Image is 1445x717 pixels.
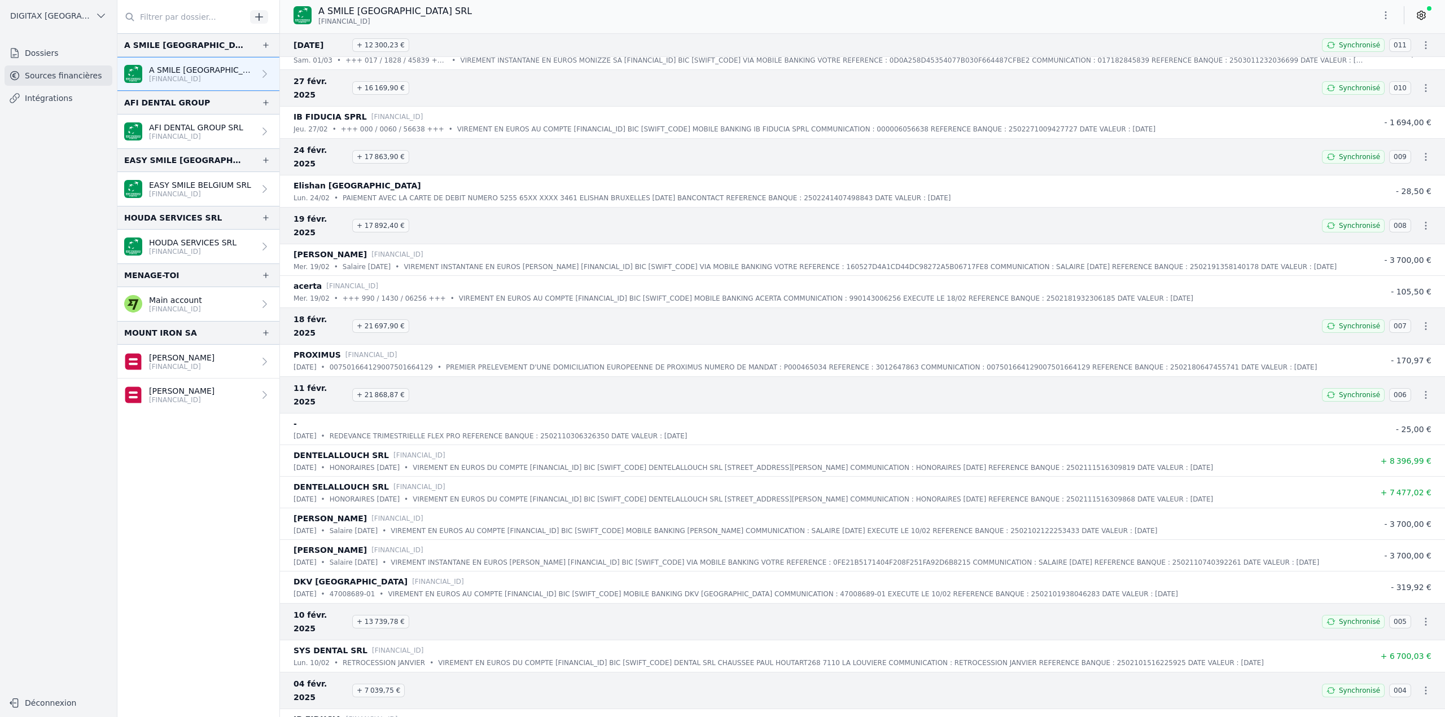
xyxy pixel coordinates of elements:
[352,150,409,164] span: + 17 863,90 €
[294,348,341,362] p: PROXIMUS
[294,657,330,668] p: lun. 10/02
[330,525,378,536] p: Salaire [DATE]
[404,462,408,473] div: •
[1381,488,1431,497] span: + 7 477,02 €
[10,10,91,21] span: DIGITAX [GEOGRAPHIC_DATA] SRL
[330,494,400,505] p: HONORAIRES [DATE]
[321,362,325,373] div: •
[124,65,142,83] img: BNP_BE_BUSINESS_GEBABEBB.png
[371,111,423,122] p: [FINANCIAL_ID]
[1391,356,1431,365] span: - 170,97 €
[332,124,336,135] div: •
[294,110,367,124] p: IB FIDUCIA SPRL
[124,353,142,371] img: belfius-1.png
[1339,221,1380,230] span: Synchronisé
[430,657,433,668] div: •
[1389,219,1411,232] span: 008
[117,287,279,321] a: Main account [FINANCIAL_ID]
[393,450,445,461] p: [FINANCIAL_ID]
[321,430,325,442] div: •
[1389,684,1411,697] span: 004
[149,122,243,133] p: AFI DENTAL GROUP SRL
[294,74,348,102] span: 27 févr. 2025
[391,557,1319,568] p: VIREMENT INSTANTANE EN EUROS [PERSON_NAME] [FINANCIAL_ID] BIC [SWIFT_CODE] VIA MOBILE BANKING VOT...
[452,55,456,66] div: •
[294,313,348,340] span: 18 févr. 2025
[404,261,1337,272] p: VIREMENT INSTANTANE EN EUROS [PERSON_NAME] [FINANCIAL_ID] BIC [SWIFT_CODE] VIA MOBILE BANKING VOT...
[149,132,243,141] p: [FINANCIAL_ID]
[294,677,348,704] span: 04 févr. 2025
[294,644,367,657] p: SYS DENTAL SRL
[330,557,378,568] p: Salaire [DATE]
[294,588,317,600] p: [DATE]
[1389,38,1411,52] span: 011
[1381,456,1431,465] span: + 8 396,99 €
[1389,615,1411,628] span: 005
[149,64,255,76] p: A SMILE [GEOGRAPHIC_DATA] SRL
[1339,322,1380,331] span: Synchronisé
[334,192,338,204] div: •
[294,557,317,568] p: [DATE]
[294,381,348,408] span: 11 févr. 2025
[341,124,444,135] p: +++ 000 / 0060 / 56638 +++
[124,295,142,313] img: wise.png
[321,557,325,568] div: •
[124,153,243,167] div: EASY SMILE [GEOGRAPHIC_DATA]
[404,494,408,505] div: •
[1384,256,1431,265] span: - 3 700,00 €
[388,588,1177,600] p: VIREMENT EN EUROS AU COMPTE [FINANCIAL_ID] BIC [SWIFT_CODE] MOBILE BANKING DKV [GEOGRAPHIC_DATA] ...
[343,192,951,204] p: PAIEMENT AVEC LA CARTE DE DEBIT NUMERO 5255 65XX XXXX 3461 ELISHAN BRUXELLES [DATE] BANCONTACT RE...
[294,362,317,373] p: [DATE]
[1384,520,1431,529] span: - 3 700,00 €
[1396,425,1431,434] span: - 25,00 €
[5,7,112,25] button: DIGITAX [GEOGRAPHIC_DATA] SRL
[124,122,142,140] img: BNP_BE_BUSINESS_GEBABEBB.png
[1339,390,1380,399] span: Synchronisé
[412,576,464,587] p: [FINANCIAL_ID]
[457,124,1155,135] p: VIREMENT EN EUROS AU COMPTE [FINANCIAL_ID] BIC [SWIFT_CODE] MOBILE BANKING IB FIDUCIA SPRL COMMUN...
[149,179,251,191] p: EASY SMILE BELGIUM SRL
[321,494,325,505] div: •
[149,352,214,363] p: [PERSON_NAME]
[117,345,279,379] a: [PERSON_NAME] [FINANCIAL_ID]
[5,43,112,63] a: Dossiers
[294,248,367,261] p: [PERSON_NAME]
[117,172,279,206] a: EASY SMILE BELGIUM SRL [FINANCIAL_ID]
[330,430,688,442] p: REDEVANCE TRIMESTRIELLE FLEX PRO REFERENCE BANQUE : 2502110306326350 DATE VALEUR : [DATE]
[352,219,409,232] span: + 17 892,40 €
[343,657,425,668] p: RETROCESSION JANVIER
[1389,150,1411,164] span: 009
[352,684,405,697] span: + 7 039,75 €
[294,293,330,304] p: mer. 19/02
[413,494,1213,505] p: VIREMENT EN EUROS DU COMPTE [FINANCIAL_ID] BIC [SWIFT_CODE] DENTELALLOUCH SRL [STREET_ADDRESS][PE...
[1391,287,1431,296] span: - 105,50 €
[294,179,421,192] p: Elishan [GEOGRAPHIC_DATA]
[124,326,197,340] div: MOUNT IRON SA
[124,180,142,198] img: BNP_BE_BUSINESS_GEBABEBB.png
[321,588,325,600] div: •
[395,261,399,272] div: •
[294,6,312,24] img: BNP_BE_BUSINESS_GEBABEBB.png
[330,462,400,473] p: HONORAIRES [DATE]
[294,261,330,272] p: mer. 19/02
[1339,41,1380,50] span: Synchronisé
[393,481,445,492] p: [FINANCIAL_ID]
[294,212,348,239] span: 19 févr. 2025
[379,588,383,600] div: •
[1339,686,1380,695] span: Synchronisé
[124,269,179,282] div: MENAGE-TOI
[1381,652,1431,661] span: + 6 700,03 €
[1389,388,1411,402] span: 006
[1391,583,1431,592] span: - 319,92 €
[437,362,441,373] div: •
[460,55,1364,66] p: VIREMENT INSTANTANE EN EUROS MONIZZE SA [FINANCIAL_ID] BIC [SWIFT_CODE] VIA MOBILE BANKING VOTRE ...
[117,7,246,27] input: Filtrer par dossier...
[5,88,112,108] a: Intégrations
[117,57,279,91] a: A SMILE [GEOGRAPHIC_DATA] SRL [FINANCIAL_ID]
[149,395,214,404] p: [FINANCIAL_ID]
[1339,152,1380,161] span: Synchronisé
[294,143,348,170] span: 24 févr. 2025
[330,362,433,373] p: 007501664129007501664129
[334,293,338,304] div: •
[337,55,341,66] div: •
